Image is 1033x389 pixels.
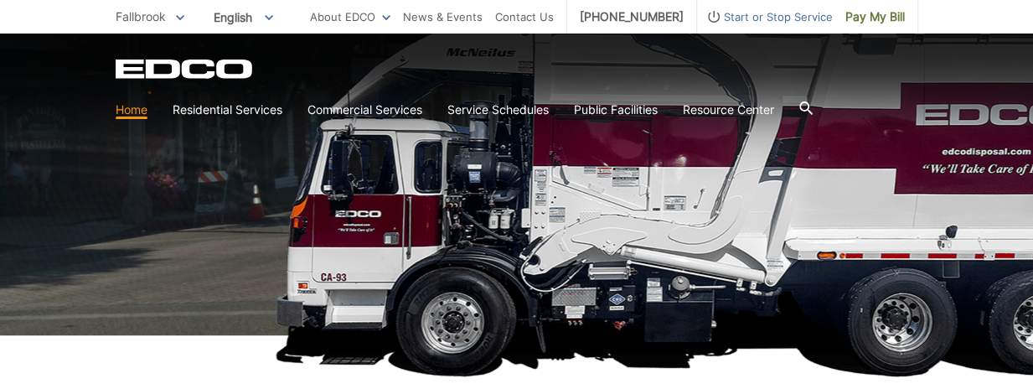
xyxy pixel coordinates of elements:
[683,101,774,119] a: Resource Center
[201,3,286,31] span: English
[116,59,255,79] a: EDCD logo. Return to the homepage.
[495,8,554,26] a: Contact Us
[403,8,483,26] a: News & Events
[845,8,905,26] span: Pay My Bill
[574,101,658,119] a: Public Facilities
[173,101,282,119] a: Residential Services
[307,101,422,119] a: Commercial Services
[447,101,549,119] a: Service Schedules
[116,9,166,23] span: Fallbrook
[310,8,390,26] a: About EDCO
[116,101,147,119] a: Home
